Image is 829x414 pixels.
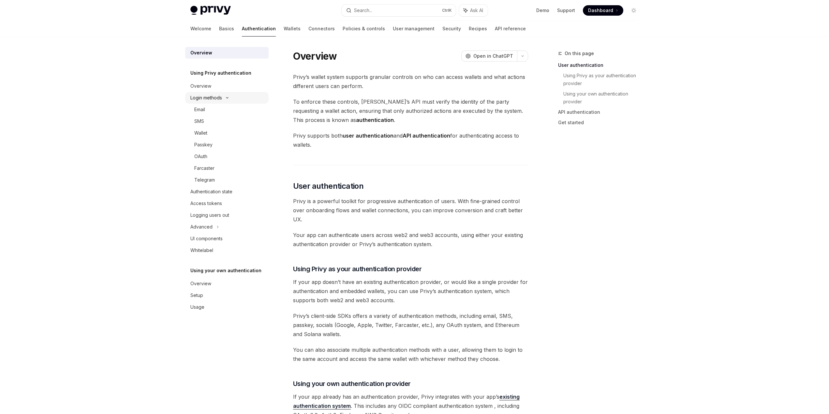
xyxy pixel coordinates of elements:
span: Using your own authentication provider [293,379,411,388]
button: Ask AI [459,5,488,16]
span: You can also associate multiple authentication methods with a user, allowing them to login to the... [293,345,528,363]
h1: Overview [293,50,337,62]
span: Privy supports both and for authenticating access to wallets. [293,131,528,149]
a: Telegram [185,174,269,186]
a: Using Privy as your authentication provider [563,70,644,89]
a: Dashboard [583,5,623,16]
a: User management [393,21,435,37]
a: API authentication [558,107,644,117]
span: Dashboard [588,7,613,14]
div: Access tokens [190,200,222,207]
button: Toggle dark mode [629,5,639,16]
div: Setup [190,291,203,299]
div: Login methods [190,94,222,102]
div: Advanced [190,223,213,231]
a: Passkey [185,139,269,151]
a: Policies & controls [343,21,385,37]
div: Wallet [194,129,207,137]
span: Using Privy as your authentication provider [293,264,422,274]
a: Access tokens [185,198,269,209]
div: SMS [194,117,204,125]
button: Search...CtrlK [342,5,456,16]
a: Support [557,7,575,14]
a: Recipes [469,21,487,37]
h5: Using Privy authentication [190,69,251,77]
div: Email [194,106,205,113]
a: UI components [185,233,269,244]
a: Connectors [308,21,335,37]
a: Wallet [185,127,269,139]
div: Overview [190,49,212,57]
div: Farcaster [194,164,215,172]
span: Privy is a powerful toolkit for progressive authentication of users. With fine-grained control ov... [293,197,528,224]
strong: authentication [356,117,394,123]
a: Farcaster [185,162,269,174]
div: Telegram [194,176,215,184]
a: SMS [185,115,269,127]
span: Open in ChatGPT [473,53,513,59]
a: Basics [219,21,234,37]
a: Logging users out [185,209,269,221]
div: Passkey [194,141,213,149]
a: Welcome [190,21,211,37]
div: Authentication state [190,188,232,196]
a: Get started [558,117,644,128]
div: UI components [190,235,223,243]
div: Overview [190,82,211,90]
span: User authentication [293,181,364,191]
a: Email [185,104,269,115]
div: Logging users out [190,211,229,219]
h5: Using your own authentication [190,267,261,274]
a: Wallets [284,21,301,37]
button: Open in ChatGPT [461,51,517,62]
a: Setup [185,289,269,301]
img: light logo [190,6,231,15]
a: Demo [536,7,549,14]
div: Overview [190,280,211,288]
div: Search... [354,7,372,14]
a: Authentication state [185,186,269,198]
span: Privy’s wallet system supports granular controls on who can access wallets and what actions diffe... [293,72,528,91]
a: Overview [185,80,269,92]
a: OAuth [185,151,269,162]
a: Usage [185,301,269,313]
span: To enforce these controls, [PERSON_NAME]’s API must verify the identity of the party requesting a... [293,97,528,125]
strong: API authentication [403,132,450,139]
a: Overview [185,47,269,59]
strong: user authentication [343,132,393,139]
a: Overview [185,278,269,289]
a: User authentication [558,60,644,70]
span: Ask AI [470,7,483,14]
a: Whitelabel [185,244,269,256]
div: OAuth [194,153,207,160]
span: If your app doesn’t have an existing authentication provider, or would like a single provider for... [293,277,528,305]
span: Ctrl K [442,8,452,13]
a: Using your own authentication provider [563,89,644,107]
span: Privy’s client-side SDKs offers a variety of authentication methods, including email, SMS, passke... [293,311,528,339]
div: Usage [190,303,204,311]
div: Whitelabel [190,246,213,254]
a: API reference [495,21,526,37]
span: On this page [565,50,594,57]
a: Authentication [242,21,276,37]
a: Security [442,21,461,37]
span: Your app can authenticate users across web2 and web3 accounts, using either your existing authent... [293,230,528,249]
